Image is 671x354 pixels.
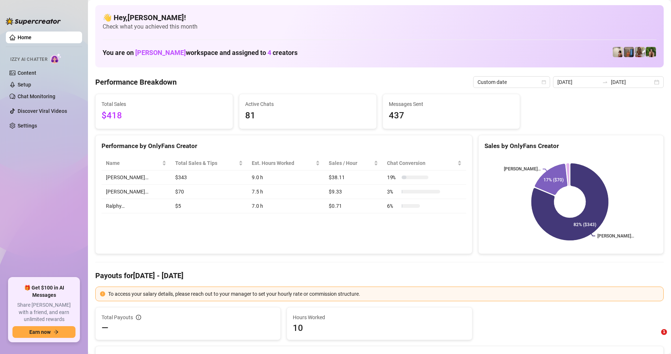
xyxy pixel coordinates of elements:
h4: Payouts for [DATE] - [DATE] [95,270,664,281]
span: 81 [245,109,370,123]
img: Nathaniel [646,47,656,57]
input: End date [611,78,653,86]
td: $0.71 [324,199,383,213]
span: 3 % [387,188,399,196]
td: 7.5 h [247,185,324,199]
span: Name [106,159,161,167]
iframe: Intercom live chat [646,329,664,347]
span: 6 % [387,202,399,210]
div: Est. Hours Worked [252,159,314,167]
text: [PERSON_NAME]… [597,233,634,239]
span: — [102,322,108,334]
span: info-circle [136,315,141,320]
span: 4 [268,49,271,56]
span: exclamation-circle [100,291,105,296]
a: Content [18,70,36,76]
span: Total Payouts [102,313,133,321]
h4: Performance Breakdown [95,77,177,87]
td: $70 [171,185,247,199]
td: $38.11 [324,170,383,185]
span: Total Sales & Tips [175,159,237,167]
td: $343 [171,170,247,185]
span: calendar [542,80,546,84]
span: Hours Worked [293,313,466,321]
div: Sales by OnlyFans Creator [484,141,657,151]
span: Active Chats [245,100,370,108]
span: Sales / Hour [329,159,372,167]
span: Check what you achieved this month [103,23,656,31]
a: Discover Viral Videos [18,108,67,114]
h4: 👋 Hey, [PERSON_NAME] ! [103,12,656,23]
span: Custom date [478,77,546,88]
a: Chat Monitoring [18,93,55,99]
td: 9.0 h [247,170,324,185]
span: Messages Sent [389,100,514,108]
span: $418 [102,109,227,123]
input: Start date [557,78,599,86]
span: 437 [389,109,514,123]
a: Settings [18,123,37,129]
td: $9.33 [324,185,383,199]
span: [PERSON_NAME] [135,49,186,56]
button: Earn nowarrow-right [12,326,75,338]
span: 19 % [387,173,399,181]
span: to [602,79,608,85]
img: AI Chatter [50,53,62,64]
span: Earn now [29,329,51,335]
img: Wayne [624,47,634,57]
span: Izzy AI Chatter [10,56,47,63]
div: To access your salary details, please reach out to your manager to set your hourly rate or commis... [108,290,659,298]
td: [PERSON_NAME]… [102,170,171,185]
a: Home [18,34,32,40]
td: Ralphy… [102,199,171,213]
img: logo-BBDzfeDw.svg [6,18,61,25]
text: [PERSON_NAME]… [504,167,541,172]
img: Nathaniel [635,47,645,57]
span: 10 [293,322,466,334]
span: Chat Conversion [387,159,456,167]
span: Total Sales [102,100,227,108]
a: Setup [18,82,31,88]
th: Sales / Hour [324,156,383,170]
h1: You are on workspace and assigned to creators [103,49,298,57]
span: 🎁 Get $100 in AI Messages [12,284,75,299]
span: swap-right [602,79,608,85]
span: 1 [661,329,667,335]
span: arrow-right [54,329,59,335]
th: Chat Conversion [383,156,466,170]
td: $5 [171,199,247,213]
th: Total Sales & Tips [171,156,247,170]
div: Performance by OnlyFans Creator [102,141,466,151]
th: Name [102,156,171,170]
img: Ralphy [613,47,623,57]
span: Share [PERSON_NAME] with a friend, and earn unlimited rewards [12,302,75,323]
td: [PERSON_NAME]… [102,185,171,199]
td: 7.0 h [247,199,324,213]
